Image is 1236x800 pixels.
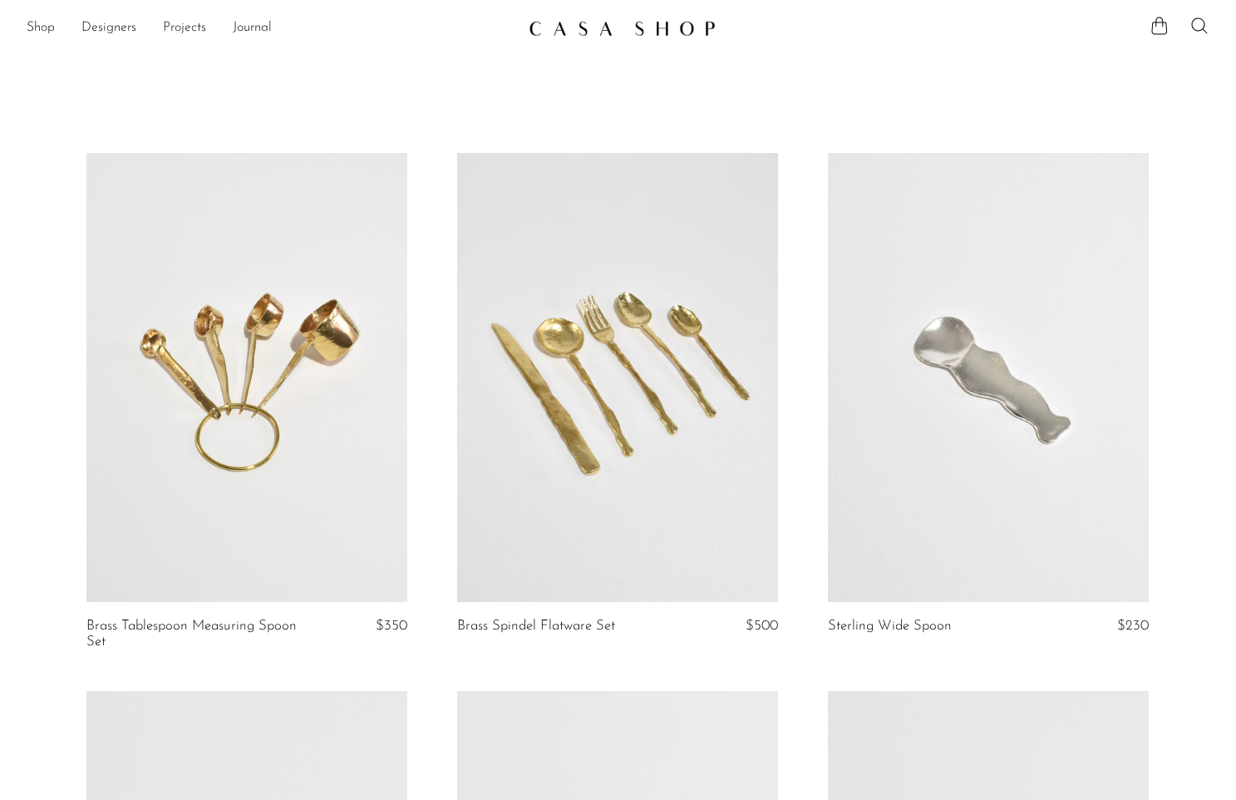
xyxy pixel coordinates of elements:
[828,619,952,634] a: Sterling Wide Spoon
[81,17,136,39] a: Designers
[376,619,407,633] span: $350
[27,14,515,42] nav: Desktop navigation
[457,619,615,634] a: Brass Spindel Flatware Set
[27,17,55,39] a: Shop
[27,14,515,42] ul: NEW HEADER MENU
[163,17,206,39] a: Projects
[746,619,778,633] span: $500
[233,17,272,39] a: Journal
[86,619,301,649] a: Brass Tablespoon Measuring Spoon Set
[1117,619,1149,633] span: $230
